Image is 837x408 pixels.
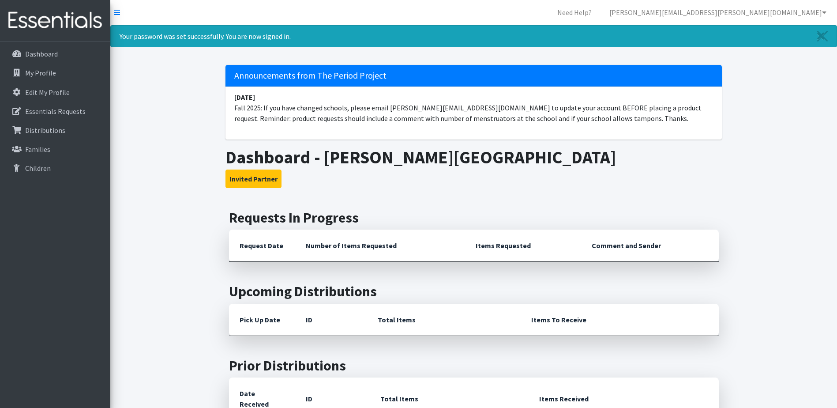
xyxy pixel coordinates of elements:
img: HumanEssentials [4,6,107,35]
th: Items Requested [465,230,581,262]
h2: Upcoming Distributions [229,283,719,300]
a: Distributions [4,121,107,139]
th: Comment and Sender [581,230,718,262]
a: Edit My Profile [4,83,107,101]
p: My Profile [25,68,56,77]
h5: Announcements from The Period Project [225,65,722,87]
th: Total Items [367,304,521,336]
a: [PERSON_NAME][EMAIL_ADDRESS][PERSON_NAME][DOMAIN_NAME] [602,4,833,21]
button: Invited Partner [225,170,282,188]
p: Dashboard [25,49,58,58]
p: Edit My Profile [25,88,70,97]
a: Need Help? [550,4,599,21]
h2: Requests In Progress [229,209,719,226]
th: Pick Up Date [229,304,295,336]
h2: Prior Distributions [229,357,719,374]
a: Essentials Requests [4,102,107,120]
li: Fall 2025: If you have changed schools, please email [PERSON_NAME][EMAIL_ADDRESS][DOMAIN_NAME] to... [225,87,722,129]
div: Your password was set successfully. You are now signed in. [110,25,837,47]
th: Request Date [229,230,295,262]
a: Families [4,140,107,158]
a: Children [4,159,107,177]
a: My Profile [4,64,107,82]
p: Distributions [25,126,65,135]
th: ID [295,304,367,336]
a: Close [808,26,837,47]
p: Essentials Requests [25,107,86,116]
th: Items To Receive [521,304,719,336]
a: Dashboard [4,45,107,63]
p: Children [25,164,51,173]
th: Number of Items Requested [295,230,465,262]
h1: Dashboard - [PERSON_NAME][GEOGRAPHIC_DATA] [225,147,722,168]
p: Families [25,145,50,154]
strong: [DATE] [234,93,255,102]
